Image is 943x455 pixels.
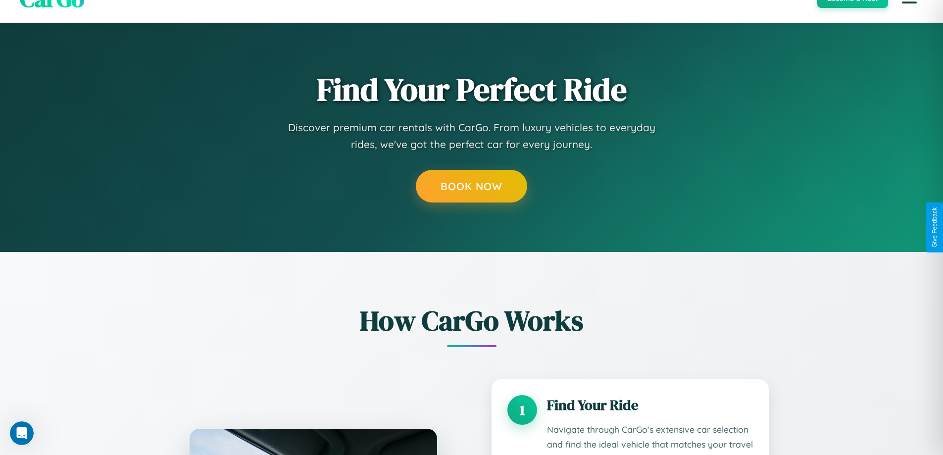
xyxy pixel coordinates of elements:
p: Discover premium car rentals with CarGo. From luxury vehicles to everyday rides, we've got the pe... [274,119,670,152]
h3: Find Your Ride [547,395,753,415]
h2: How CarGo Works [175,302,769,340]
iframe: Intercom live chat [10,421,34,445]
div: Give Feedback [931,207,938,248]
h1: Find Your Perfect Ride [317,72,627,107]
button: Book Now [416,170,527,202]
div: 1 [507,395,537,425]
